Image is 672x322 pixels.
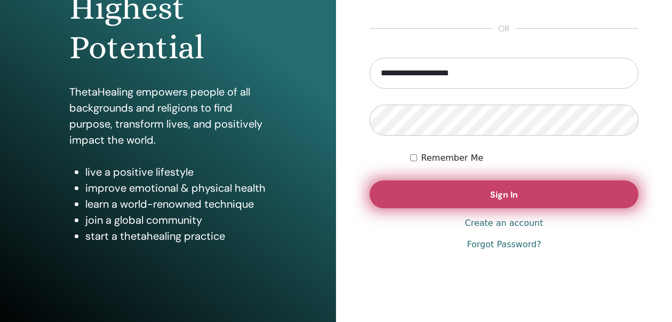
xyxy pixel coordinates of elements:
[490,189,518,200] span: Sign In
[465,217,543,230] a: Create an account
[85,180,267,196] li: improve emotional & physical health
[493,22,515,35] span: or
[85,164,267,180] li: live a positive lifestyle
[467,238,541,251] a: Forgot Password?
[85,196,267,212] li: learn a world-renowned technique
[85,228,267,244] li: start a thetahealing practice
[410,152,638,164] div: Keep me authenticated indefinitely or until I manually logout
[69,84,267,148] p: ThetaHealing empowers people of all backgrounds and religions to find purpose, transform lives, a...
[370,180,638,208] button: Sign In
[421,152,484,164] label: Remember Me
[85,212,267,228] li: join a global community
